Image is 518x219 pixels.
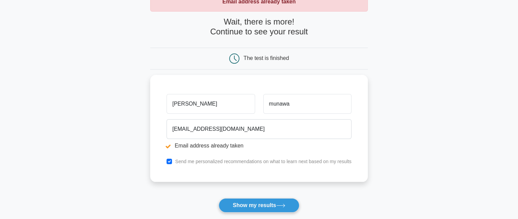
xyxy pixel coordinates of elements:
[175,159,351,164] label: Send me personalized recommendations on what to learn next based on my results
[150,17,368,37] h4: Wait, there is more! Continue to see your result
[167,94,255,114] input: First name
[219,198,299,213] button: Show my results
[167,142,351,150] li: Email address already taken
[167,119,351,139] input: Email
[263,94,351,114] input: Last name
[244,55,289,61] div: The test is finished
